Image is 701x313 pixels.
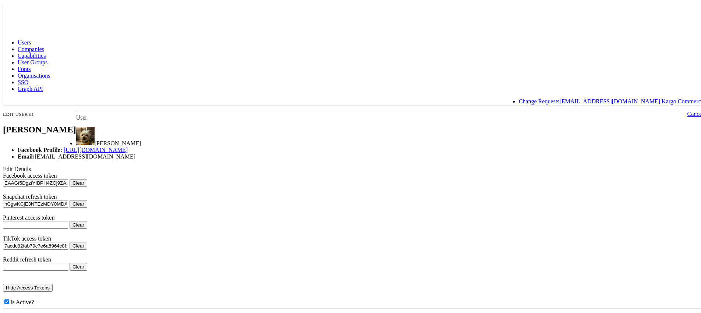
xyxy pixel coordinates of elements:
button: Clear [70,178,87,186]
a: Fonts [18,65,31,71]
label: Reddit refresh token [3,255,51,262]
a: Users [18,38,31,45]
h2: [PERSON_NAME] [3,124,76,134]
label: Snapchat refresh token [3,192,57,199]
a: [EMAIL_ADDRESS][DOMAIN_NAME] [559,97,660,103]
input: Is Active? [4,298,9,303]
label: Pinterest access token [3,213,54,220]
a: Organisations [18,71,50,78]
a: Capabilities [18,51,46,58]
a: Companies [18,45,44,51]
b: Facebook Profile: [18,146,62,152]
button: Clear [70,262,87,270]
b: Email: [18,152,35,159]
label: TikTok access token [3,234,51,241]
a: Graph API [18,85,43,91]
a: User Groups [18,58,47,64]
a: SSO [18,78,28,84]
a: Change Requests [519,97,560,103]
img: picture [76,126,95,144]
button: Clear [70,199,87,207]
a: [URL][DOMAIN_NAME] [64,146,128,152]
button: Clear [70,241,87,249]
button: Hide Access Tokens [3,283,53,291]
button: Clear [70,220,87,228]
label: Is Active? [3,298,34,304]
small: EDIT USER #1 [3,110,34,116]
label: Facebook access token [3,171,57,178]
